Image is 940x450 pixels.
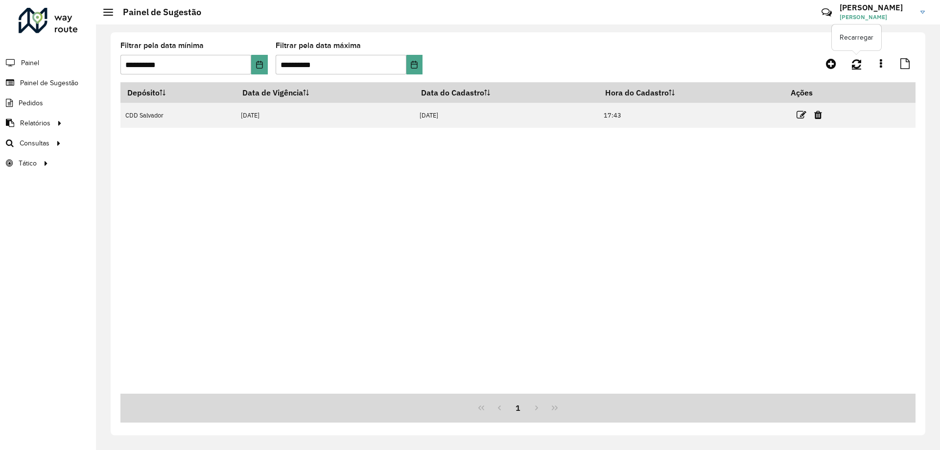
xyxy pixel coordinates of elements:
[21,58,39,68] span: Painel
[113,7,201,18] h2: Painel de Sugestão
[509,399,527,417] button: 1
[832,24,881,50] div: Recarregar
[840,3,913,12] h3: [PERSON_NAME]
[19,98,43,108] span: Pedidos
[20,78,78,88] span: Painel de Sugestão
[784,82,843,103] th: Ações
[598,82,783,103] th: Hora do Cadastro
[19,158,37,168] span: Tático
[120,40,204,51] label: Filtrar pela data mínima
[120,82,235,103] th: Depósito
[414,82,598,103] th: Data do Cadastro
[414,103,598,128] td: [DATE]
[598,103,783,128] td: 17:43
[797,108,806,121] a: Editar
[814,108,822,121] a: Excluir
[276,40,361,51] label: Filtrar pela data máxima
[251,55,267,74] button: Choose Date
[120,103,235,128] td: CDD Salvador
[20,138,49,148] span: Consultas
[816,2,837,23] a: Contato Rápido
[406,55,423,74] button: Choose Date
[235,82,414,103] th: Data de Vigência
[20,118,50,128] span: Relatórios
[235,103,414,128] td: [DATE]
[840,13,913,22] span: [PERSON_NAME]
